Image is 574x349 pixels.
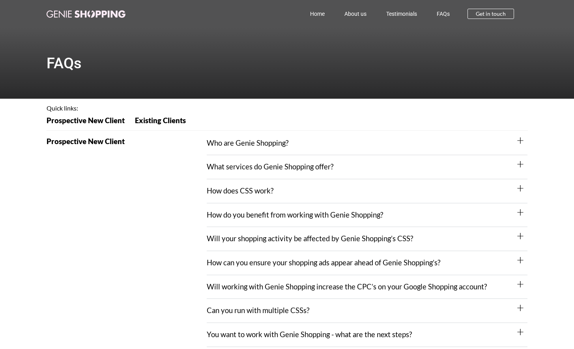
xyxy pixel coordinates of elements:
[207,234,413,243] a: Will your shopping activity be affected by Genie Shopping’s CSS?
[207,139,288,147] a: Who are Genie Shopping?
[207,155,527,179] div: What services do Genie Shopping offer?
[207,275,527,299] div: Will working with Genie Shopping increase the CPC’s on your Google Shopping account?
[207,186,273,195] a: How does CSS work?
[207,131,527,156] div: Who are Genie Shopping?
[47,117,130,129] a: Prospective New Client
[427,5,460,23] a: FAQs
[135,117,186,124] span: Existing Clients
[467,9,514,19] a: Get in touch
[207,306,309,315] a: Can you run with multiple CSSs?
[47,105,528,111] h4: Quick links:
[130,117,191,129] a: Existing Clients
[476,11,506,17] span: Get in touch
[207,179,527,203] div: How does CSS work?
[47,10,125,18] img: genie-shopping-logo
[207,282,487,291] a: Will working with Genie Shopping increase the CPC’s on your Google Shopping account?
[47,138,207,145] h2: Prospective New Client
[160,5,460,23] nav: Menu
[207,299,527,323] div: Can you run with multiple CSSs?
[207,251,527,275] div: How can you ensure your shopping ads appear ahead of Genie Shopping’s?
[207,162,333,171] a: What services do Genie Shopping offer?
[207,203,527,227] div: How do you benefit from working with Genie Shopping?
[207,330,412,339] a: You want to work with Genie Shopping - what are the next steps?
[335,5,376,23] a: About us
[207,227,527,251] div: Will your shopping activity be affected by Genie Shopping’s CSS?
[207,258,440,267] a: How can you ensure your shopping ads appear ahead of Genie Shopping’s?
[300,5,335,23] a: Home
[47,56,528,71] h1: FAQs
[47,117,125,124] span: Prospective New Client
[376,5,427,23] a: Testimonials
[207,210,383,219] a: How do you benefit from working with Genie Shopping?
[207,323,527,347] div: You want to work with Genie Shopping - what are the next steps?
